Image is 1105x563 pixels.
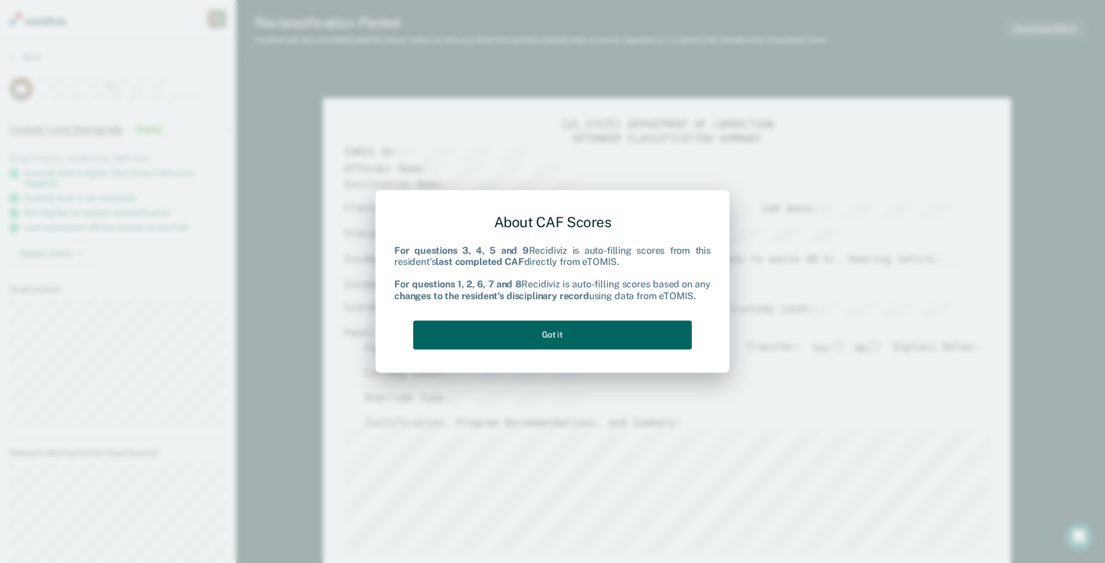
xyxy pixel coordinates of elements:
div: Recidiviz is auto-filling scores from this resident's directly from eTOMIS. Recidiviz is auto-fil... [394,245,711,302]
b: last completed CAF [436,256,524,267]
button: Got it [413,320,692,349]
b: changes to the resident's disciplinary record [394,290,589,302]
b: For questions 3, 4, 5 and 9 [394,245,529,256]
div: About CAF Scores [394,204,711,240]
b: For questions 1, 2, 6, 7 and 8 [394,279,521,290]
